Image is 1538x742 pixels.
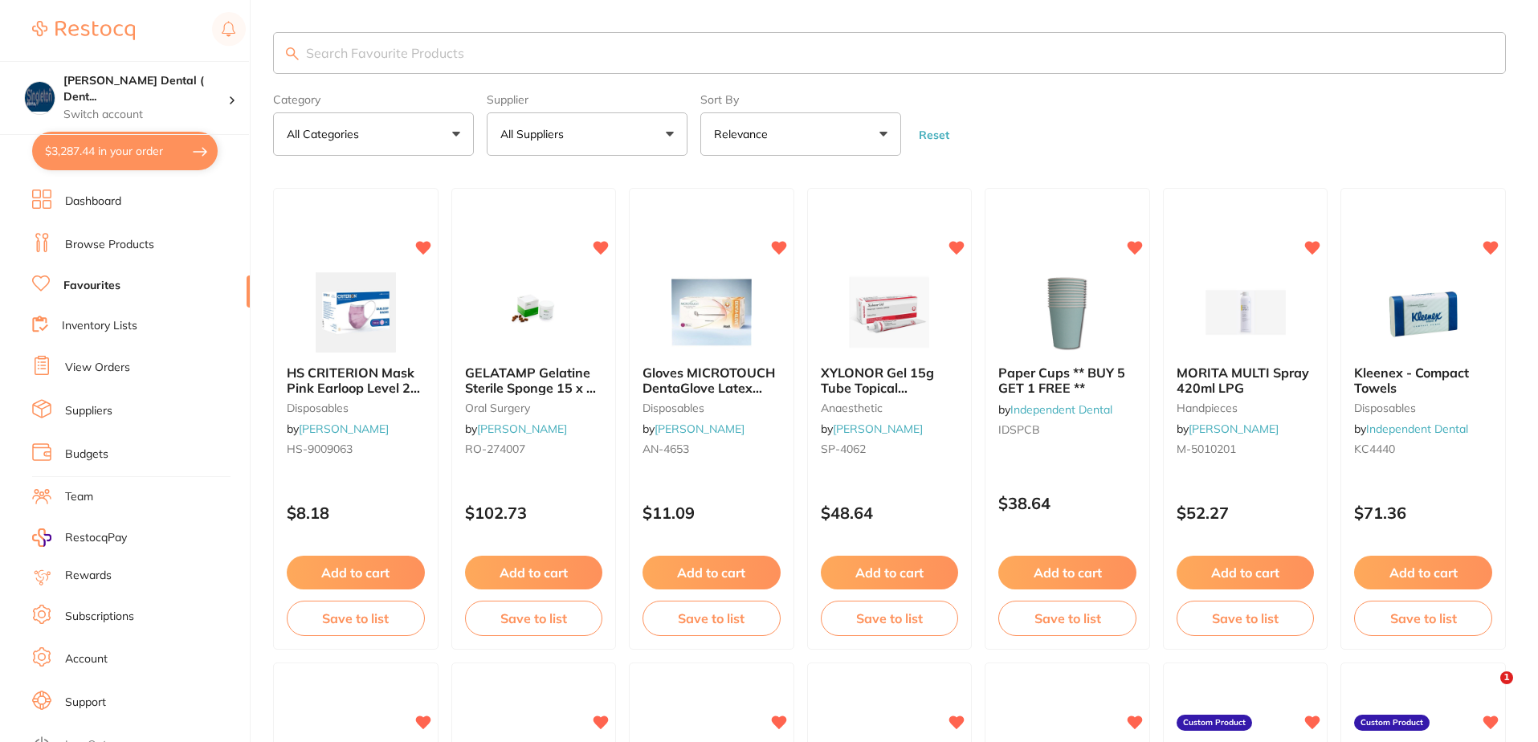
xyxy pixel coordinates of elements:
[1366,422,1468,436] a: Independent Dental
[643,422,745,436] span: by
[1354,503,1492,522] p: $71.36
[1354,402,1492,414] small: disposables
[1467,671,1506,710] iframe: Intercom live chat
[481,272,585,353] img: GELATAMP Gelatine Sterile Sponge 15 x 7 x 7mm Tub of 50
[821,503,959,522] p: $48.64
[1015,272,1120,353] img: Paper Cups ** BUY 5 GET 1 FREE **
[299,422,389,436] a: [PERSON_NAME]
[273,93,474,106] label: Category
[998,556,1136,589] button: Add to cart
[821,442,866,456] span: SP-4062
[65,568,112,584] a: Rewards
[287,556,425,589] button: Add to cart
[837,272,941,353] img: XYLONOR Gel 15g Tube Topical Anaesthetic
[32,528,127,547] a: RestocqPay
[465,402,603,414] small: oral surgery
[62,318,137,334] a: Inventory Lists
[714,126,774,142] p: Relevance
[287,503,425,522] p: $8.18
[1354,365,1469,395] span: Kleenex - Compact Towels
[465,556,603,589] button: Add to cart
[287,601,425,636] button: Save to list
[487,93,687,106] label: Supplier
[1354,365,1492,395] b: Kleenex - Compact Towels
[643,601,781,636] button: Save to list
[273,32,1506,74] input: Search Favourite Products
[1177,442,1236,456] span: M-5010201
[821,601,959,636] button: Save to list
[32,12,135,49] a: Restocq Logo
[659,272,764,353] img: Gloves MICROTOUCH DentaGlove Latex Powder Free Petite x 100
[1177,503,1315,522] p: $52.27
[1177,365,1315,395] b: MORITA MULTI Spray 420ml LPG
[1189,422,1279,436] a: [PERSON_NAME]
[287,422,389,436] span: by
[287,126,365,142] p: All Categories
[914,128,954,142] button: Reset
[1193,272,1298,353] img: MORITA MULTI Spray 420ml LPG
[273,112,474,156] button: All Categories
[998,365,1125,395] span: Paper Cups ** BUY 5 GET 1 FREE **
[655,422,745,436] a: [PERSON_NAME]
[65,651,108,667] a: Account
[65,360,130,376] a: View Orders
[833,422,923,436] a: [PERSON_NAME]
[25,82,55,112] img: Singleton Dental ( DentalTown 8 Pty Ltd)
[287,365,425,395] b: HS CRITERION Mask Pink Earloop Level 2 Box of 50
[821,365,959,395] b: XYLONOR Gel 15g Tube Topical Anaesthetic
[998,494,1136,512] p: $38.64
[1354,556,1492,589] button: Add to cart
[487,112,687,156] button: All Suppliers
[32,528,51,547] img: RestocqPay
[1010,402,1112,417] a: Independent Dental
[1354,715,1430,731] label: Custom Product
[465,365,596,410] span: GELATAMP Gelatine Sterile Sponge 15 x 7 x 7mm Tub of 50
[65,489,93,505] a: Team
[643,365,781,395] b: Gloves MICROTOUCH DentaGlove Latex Powder Free Petite x 100
[287,402,425,414] small: disposables
[1177,422,1279,436] span: by
[1177,601,1315,636] button: Save to list
[1354,442,1395,456] span: KC4440
[643,365,775,425] span: Gloves MICROTOUCH DentaGlove Latex Powder Free Petite x 100
[1500,671,1513,684] span: 1
[65,530,127,546] span: RestocqPay
[465,365,603,395] b: GELATAMP Gelatine Sterile Sponge 15 x 7 x 7mm Tub of 50
[1371,272,1475,353] img: Kleenex - Compact Towels
[65,695,106,711] a: Support
[65,403,112,419] a: Suppliers
[65,194,121,210] a: Dashboard
[63,278,120,294] a: Favourites
[65,446,108,463] a: Budgets
[1354,422,1468,436] span: by
[65,609,134,625] a: Subscriptions
[821,422,923,436] span: by
[998,601,1136,636] button: Save to list
[643,556,781,589] button: Add to cart
[700,112,901,156] button: Relevance
[63,73,228,104] h4: Singleton Dental ( DentalTown 8 Pty Ltd)
[1177,402,1315,414] small: handpieces
[1354,601,1492,636] button: Save to list
[287,442,353,456] span: HS-9009063
[32,21,135,40] img: Restocq Logo
[998,422,1040,437] span: IDSPCB
[287,365,420,410] span: HS CRITERION Mask Pink Earloop Level 2 Box of 50
[1177,556,1315,589] button: Add to cart
[32,132,218,170] button: $3,287.44 in your order
[700,93,901,106] label: Sort By
[821,556,959,589] button: Add to cart
[1177,365,1309,395] span: MORITA MULTI Spray 420ml LPG
[63,107,228,123] p: Switch account
[304,272,408,353] img: HS CRITERION Mask Pink Earloop Level 2 Box of 50
[500,126,570,142] p: All Suppliers
[998,402,1112,417] span: by
[465,503,603,522] p: $102.73
[465,601,603,636] button: Save to list
[643,442,689,456] span: AN-4653
[477,422,567,436] a: [PERSON_NAME]
[643,503,781,522] p: $11.09
[821,402,959,414] small: anaesthetic
[998,365,1136,395] b: Paper Cups ** BUY 5 GET 1 FREE **
[643,402,781,414] small: disposables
